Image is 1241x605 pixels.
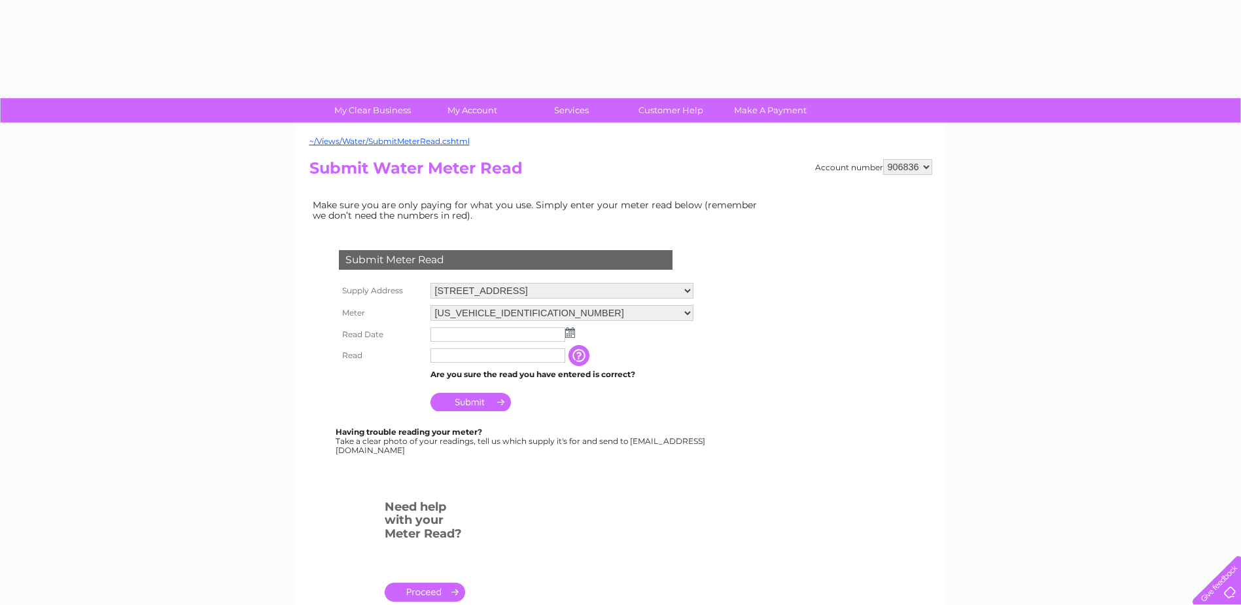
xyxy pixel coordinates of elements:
div: Account number [815,159,932,175]
a: ~/Views/Water/SubmitMeterRead.cshtml [309,136,470,146]
td: Are you sure the read you have entered is correct? [427,366,697,383]
td: Make sure you are only paying for what you use. Simply enter your meter read below (remember we d... [309,196,767,224]
h3: Need help with your Meter Read? [385,498,465,547]
th: Read [336,345,427,366]
div: Submit Meter Read [339,250,673,270]
a: My Account [418,98,526,122]
a: Make A Payment [716,98,824,122]
a: Services [517,98,625,122]
a: Customer Help [617,98,725,122]
th: Supply Address [336,280,427,302]
h2: Submit Water Meter Read [309,159,932,184]
th: Meter [336,302,427,324]
input: Information [568,345,592,366]
b: Having trouble reading your meter? [336,427,482,437]
div: Take a clear photo of your readings, tell us which supply it's for and send to [EMAIL_ADDRESS][DO... [336,428,707,454]
input: Submit [430,393,511,411]
th: Read Date [336,324,427,345]
a: . [385,583,465,602]
img: ... [565,327,575,338]
a: My Clear Business [319,98,427,122]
